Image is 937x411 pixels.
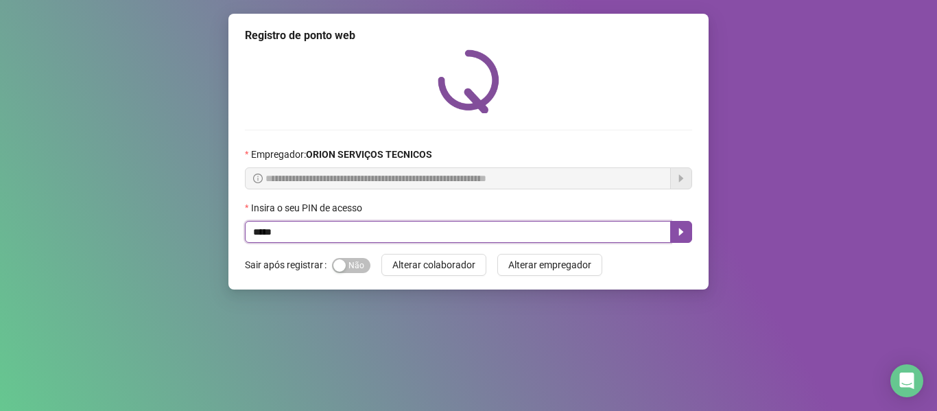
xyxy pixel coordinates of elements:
[251,147,432,162] span: Empregador :
[438,49,499,113] img: QRPoint
[245,27,692,44] div: Registro de ponto web
[253,174,263,183] span: info-circle
[245,200,371,215] label: Insira o seu PIN de acesso
[381,254,486,276] button: Alterar colaborador
[890,364,923,397] div: Open Intercom Messenger
[497,254,602,276] button: Alterar empregador
[392,257,475,272] span: Alterar colaborador
[508,257,591,272] span: Alterar empregador
[306,149,432,160] strong: ORION SERVIÇOS TECNICOS
[245,254,332,276] label: Sair após registrar
[676,226,687,237] span: caret-right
